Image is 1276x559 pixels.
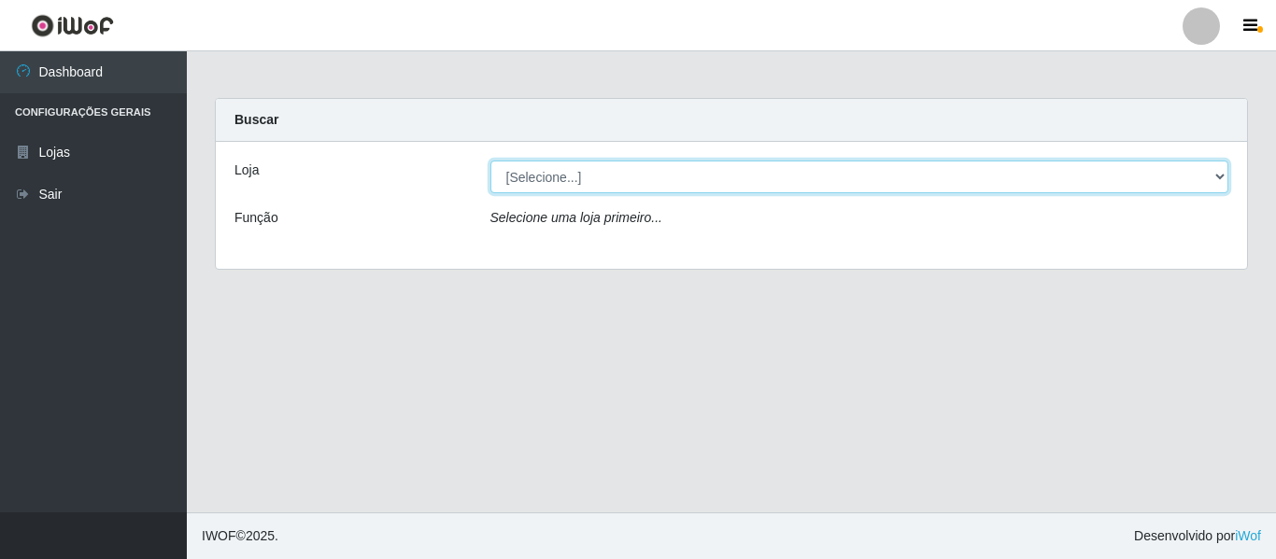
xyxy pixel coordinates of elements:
[234,112,278,127] strong: Buscar
[1235,528,1261,543] a: iWof
[1134,526,1261,546] span: Desenvolvido por
[31,14,114,37] img: CoreUI Logo
[202,528,236,543] span: IWOF
[202,526,278,546] span: © 2025 .
[490,210,662,225] i: Selecione uma loja primeiro...
[234,208,278,228] label: Função
[234,161,259,180] label: Loja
